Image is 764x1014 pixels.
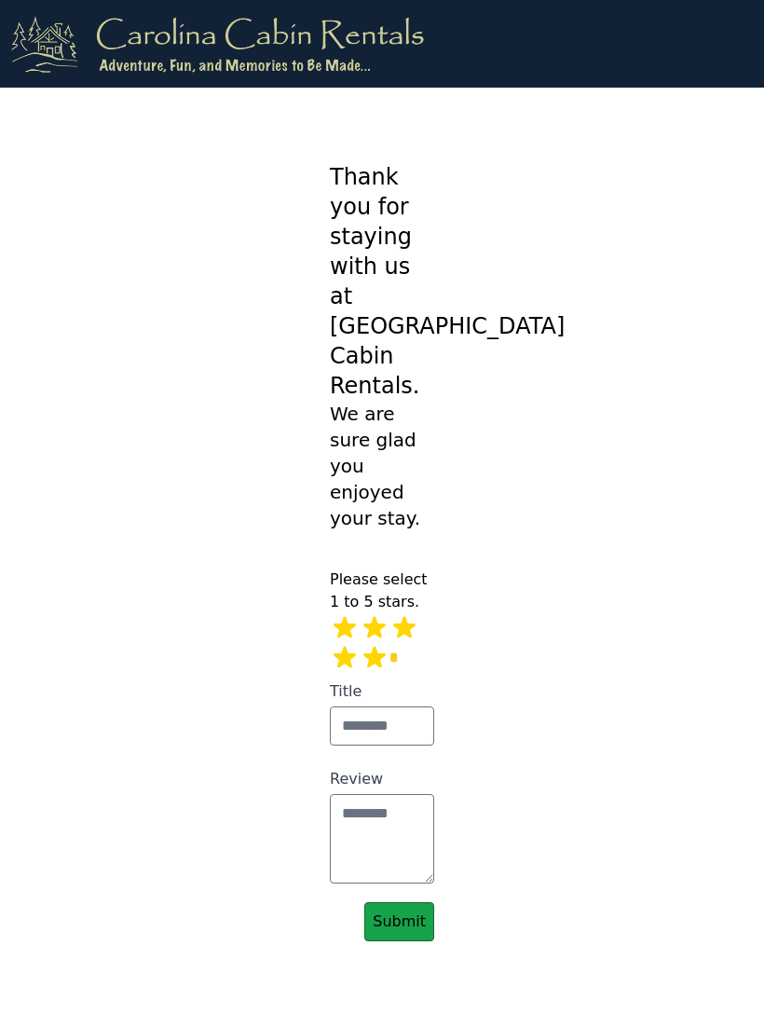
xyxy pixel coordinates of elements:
h1: Thank you for staying with us at [GEOGRAPHIC_DATA] Cabin Rentals. [330,162,434,401]
span: Review [330,770,383,788]
span: Title [330,682,362,700]
input: Title [330,706,434,746]
p: We are sure glad you enjoyed your stay. [330,401,434,546]
img: logo.png [11,15,424,73]
a: Submit [364,902,434,941]
textarea: Review [330,794,434,884]
p: Please select 1 to 5 stars. [330,569,434,613]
